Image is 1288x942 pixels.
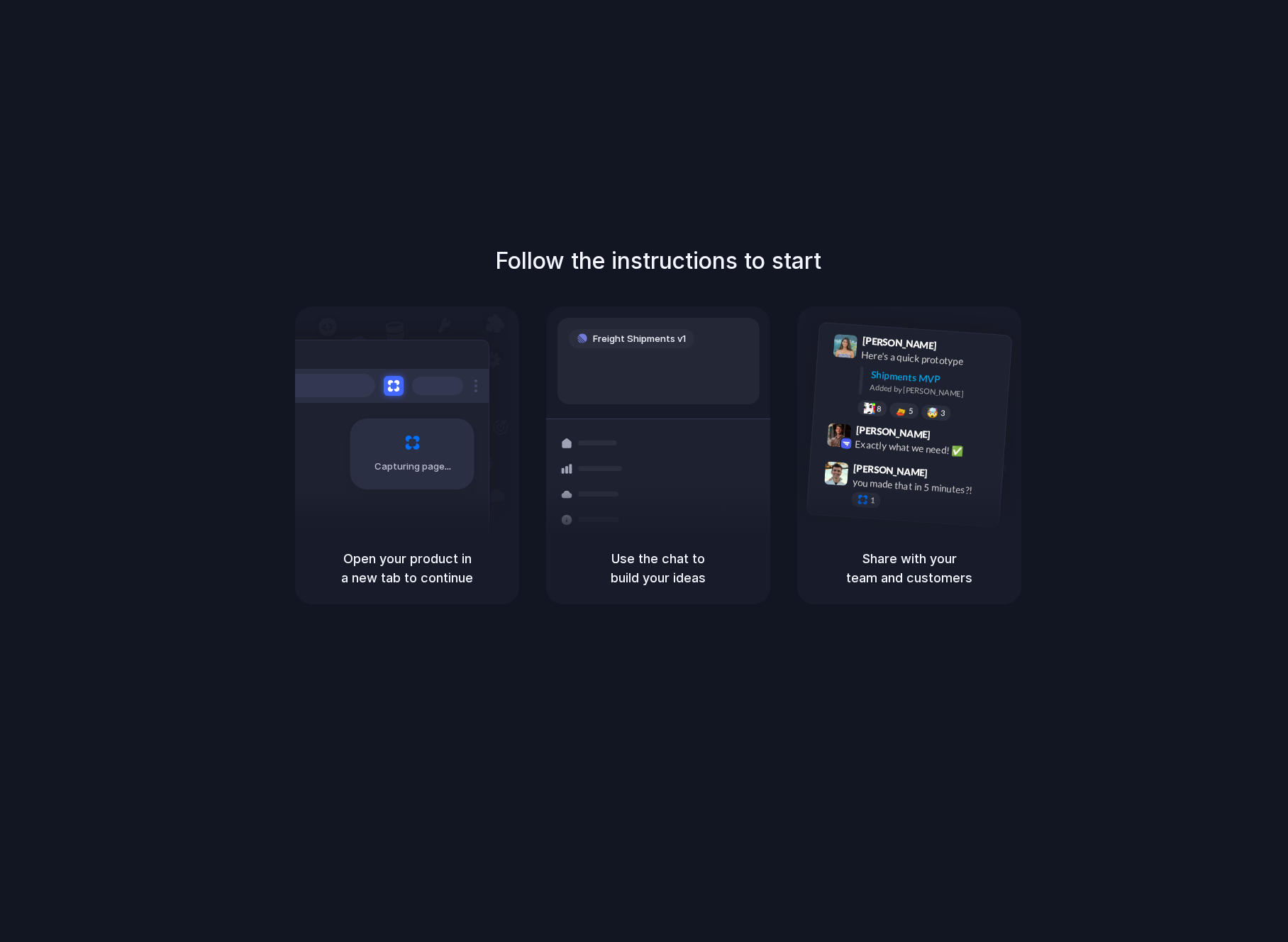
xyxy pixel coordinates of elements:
[932,467,961,484] span: 9:47 AM
[853,460,928,480] span: [PERSON_NAME]
[495,244,821,278] h1: Follow the instructions to start
[862,333,937,353] span: [PERSON_NAME]
[941,339,970,356] span: 9:41 AM
[563,549,753,587] h5: Use the chat to build your ideas
[870,381,1000,401] div: Added by [PERSON_NAME]
[593,332,686,346] span: Freight Shipments v1
[861,347,1003,371] div: Here's a quick prototype
[935,428,964,445] span: 9:42 AM
[855,436,996,460] div: Exactly what we need! ✅
[870,367,1001,390] div: Shipments MVP
[374,460,453,474] span: Capturing page
[855,421,931,442] span: [PERSON_NAME]
[927,407,939,418] div: 🤯
[870,496,875,504] span: 1
[940,409,945,416] span: 3
[909,406,914,414] span: 5
[852,475,994,499] div: you made that in 5 minutes?!
[877,404,882,412] span: 8
[312,549,502,587] h5: Open your product in a new tab to continue
[814,549,1004,587] h5: Share with your team and customers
